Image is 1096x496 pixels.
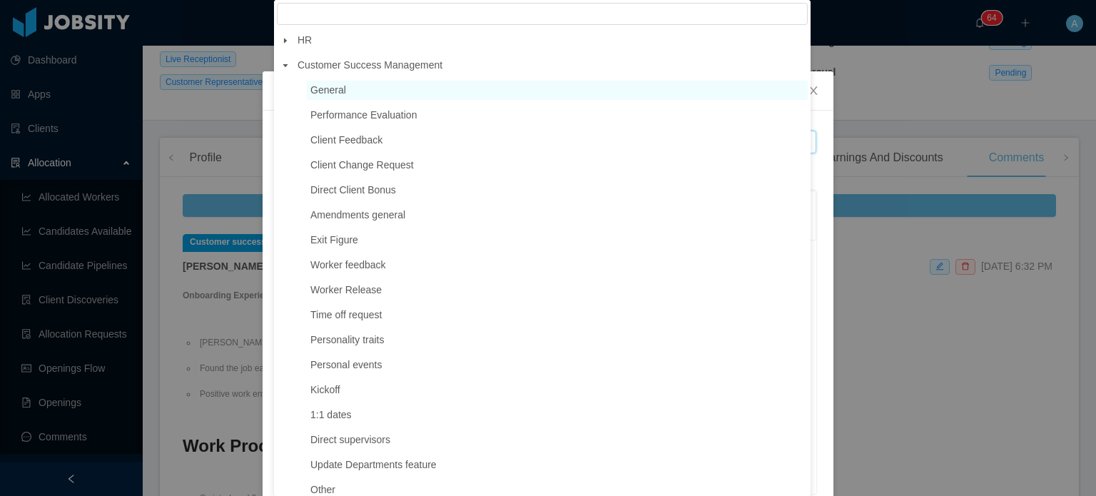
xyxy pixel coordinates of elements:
[282,37,289,44] i: icon: caret-down
[307,455,808,475] span: Update Departments feature
[282,62,289,69] i: icon: caret-down
[310,359,382,370] span: Personal events
[298,34,312,46] span: HR
[310,384,340,395] span: Kickoff
[310,259,386,270] span: Worker feedback
[310,84,346,96] span: General
[793,71,833,111] button: Close
[307,255,808,275] span: Worker feedback
[310,184,396,196] span: Direct Client Bonus
[307,131,808,150] span: Client Feedback
[307,405,808,425] span: 1:1 dates
[310,234,358,246] span: Exit Figure
[310,134,382,146] span: Client Feedback
[294,56,808,75] span: Customer Success Management
[298,59,442,71] span: Customer Success Management
[307,380,808,400] span: Kickoff
[310,309,382,320] span: Time off request
[310,459,437,470] span: Update Departments feature
[310,409,352,420] span: 1:1 dates
[294,31,808,50] span: HR
[310,209,405,221] span: Amendments general
[310,334,384,345] span: Personality traits
[808,85,819,96] i: icon: close
[310,159,414,171] span: Client Change Request
[310,109,417,121] span: Performance Evaluation
[307,156,808,175] span: Client Change Request
[307,106,808,125] span: Performance Evaluation
[307,81,808,100] span: General
[307,305,808,325] span: Time off request
[310,484,335,495] span: Other
[310,434,390,445] span: Direct supervisors
[307,330,808,350] span: Personality traits
[307,430,808,450] span: Direct supervisors
[277,3,808,25] input: filter select
[310,284,382,295] span: Worker Release
[307,355,808,375] span: Personal events
[307,280,808,300] span: Worker Release
[307,206,808,225] span: Amendments general
[307,181,808,200] span: Direct Client Bonus
[307,231,808,250] span: Exit Figure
